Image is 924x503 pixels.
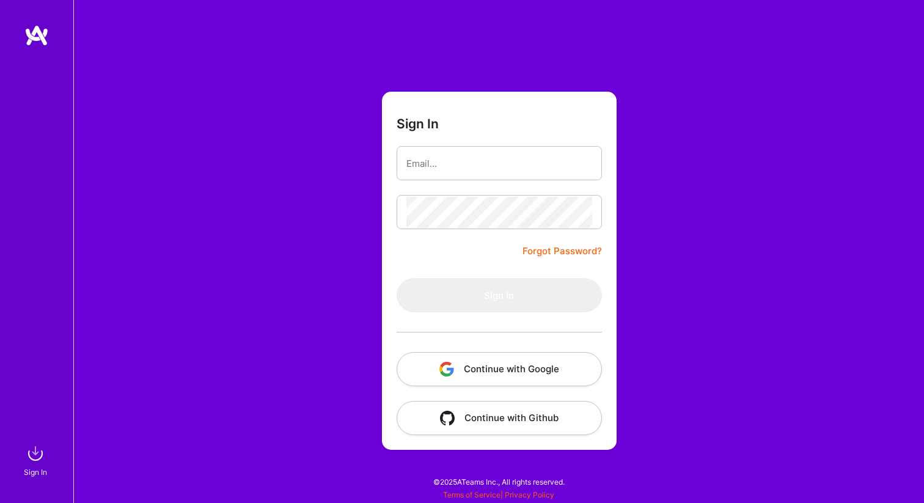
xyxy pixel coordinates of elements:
[440,411,455,425] img: icon
[397,278,602,312] button: Sign In
[397,401,602,435] button: Continue with Github
[73,466,924,497] div: © 2025 ATeams Inc., All rights reserved.
[505,490,554,499] a: Privacy Policy
[522,244,602,259] a: Forgot Password?
[443,490,501,499] a: Terms of Service
[24,24,49,46] img: logo
[406,148,592,179] input: Email...
[24,466,47,479] div: Sign In
[397,352,602,386] button: Continue with Google
[443,490,554,499] span: |
[26,441,48,479] a: sign inSign In
[397,116,439,131] h3: Sign In
[439,362,454,376] img: icon
[23,441,48,466] img: sign in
